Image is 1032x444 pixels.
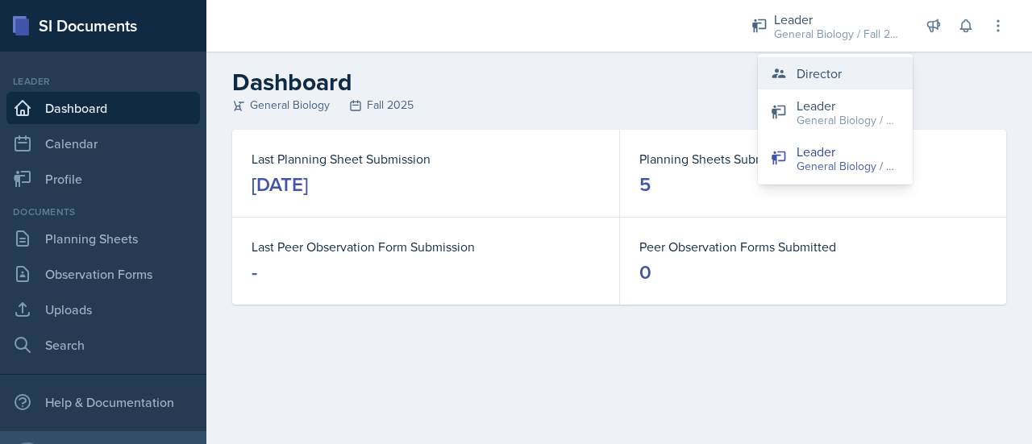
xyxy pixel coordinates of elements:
[639,172,651,197] div: 5
[6,293,200,326] a: Uploads
[797,112,900,129] div: General Biology / Spring 2025
[6,329,200,361] a: Search
[639,149,987,168] dt: Planning Sheets Submitted
[758,89,913,135] button: Leader General Biology / Spring 2025
[6,386,200,418] div: Help & Documentation
[797,158,900,175] div: General Biology / Fall 2025
[797,96,900,115] div: Leader
[6,92,200,124] a: Dashboard
[758,57,913,89] button: Director
[639,259,651,285] div: 0
[6,205,200,219] div: Documents
[6,222,200,255] a: Planning Sheets
[252,172,308,197] div: [DATE]
[758,135,913,181] button: Leader General Biology / Fall 2025
[252,259,257,285] div: -
[6,258,200,290] a: Observation Forms
[6,127,200,160] a: Calendar
[232,68,1006,97] h2: Dashboard
[252,237,600,256] dt: Last Peer Observation Form Submission
[639,237,987,256] dt: Peer Observation Forms Submitted
[6,163,200,195] a: Profile
[797,64,842,83] div: Director
[774,10,903,29] div: Leader
[6,74,200,89] div: Leader
[774,26,903,43] div: General Biology / Fall 2025
[232,97,1006,114] div: General Biology Fall 2025
[797,142,900,161] div: Leader
[252,149,600,168] dt: Last Planning Sheet Submission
